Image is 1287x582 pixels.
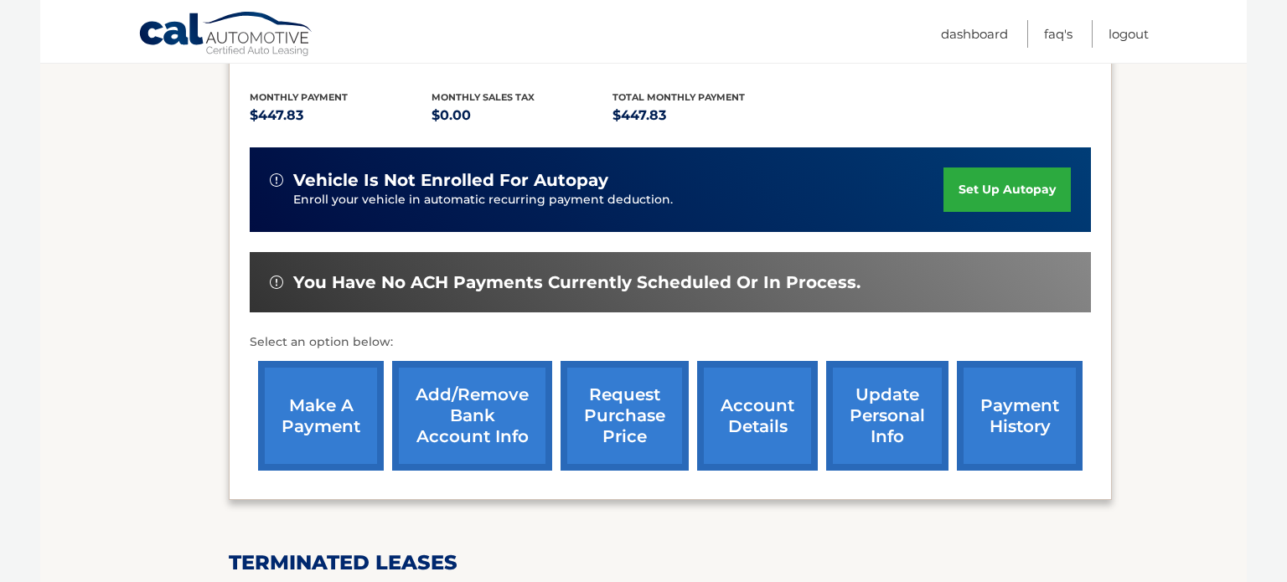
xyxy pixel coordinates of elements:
img: alert-white.svg [270,276,283,289]
a: account details [697,361,818,471]
span: You have no ACH payments currently scheduled or in process. [293,272,861,293]
p: $447.83 [250,104,432,127]
h2: terminated leases [229,550,1112,575]
p: $0.00 [432,104,613,127]
a: Cal Automotive [138,11,314,59]
a: update personal info [826,361,948,471]
span: Total Monthly Payment [612,91,745,103]
span: vehicle is not enrolled for autopay [293,170,608,191]
p: Select an option below: [250,332,1091,353]
a: request purchase price [561,361,689,471]
p: $447.83 [612,104,794,127]
a: set up autopay [943,167,1071,212]
a: make a payment [258,361,384,471]
img: alert-white.svg [270,173,283,187]
a: Add/Remove bank account info [392,361,552,471]
p: Enroll your vehicle in automatic recurring payment deduction. [293,191,943,209]
a: payment history [957,361,1083,471]
a: Logout [1109,20,1149,48]
span: Monthly sales Tax [432,91,535,103]
a: FAQ's [1044,20,1072,48]
a: Dashboard [941,20,1008,48]
span: Monthly Payment [250,91,348,103]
